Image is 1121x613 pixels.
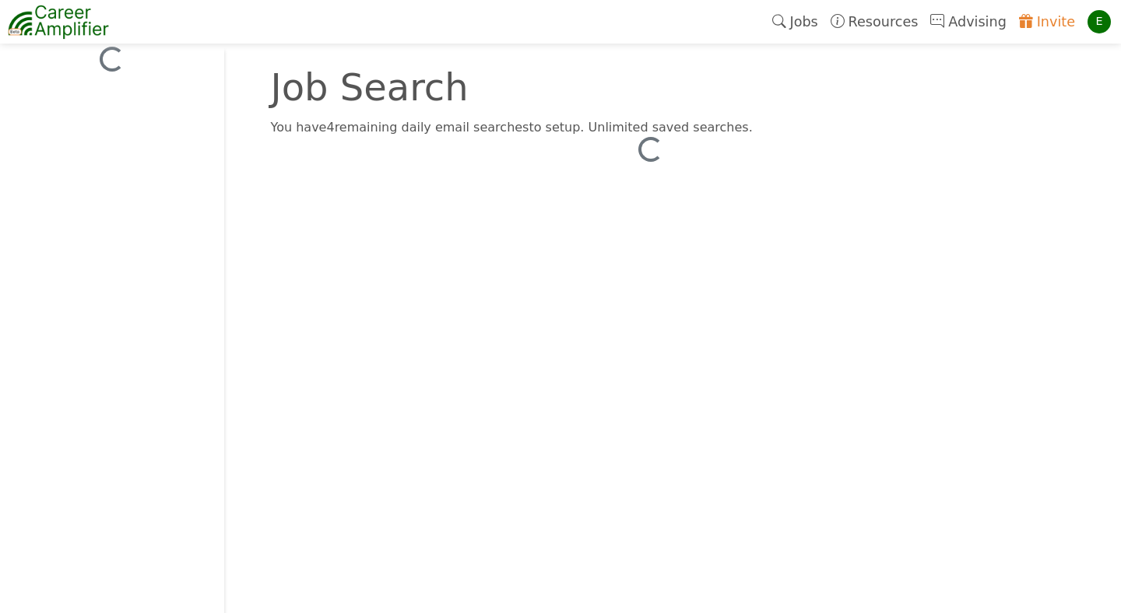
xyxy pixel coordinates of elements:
[924,4,1012,40] a: Advising
[824,4,925,40] a: Resources
[1013,4,1081,40] a: Invite
[766,4,824,40] a: Jobs
[262,118,1040,137] div: You have 4 remaining daily email search es to setup. Unlimited saved searches.
[262,68,845,106] div: Job Search
[1088,10,1111,33] div: E
[8,2,109,41] img: career-amplifier-logo.png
